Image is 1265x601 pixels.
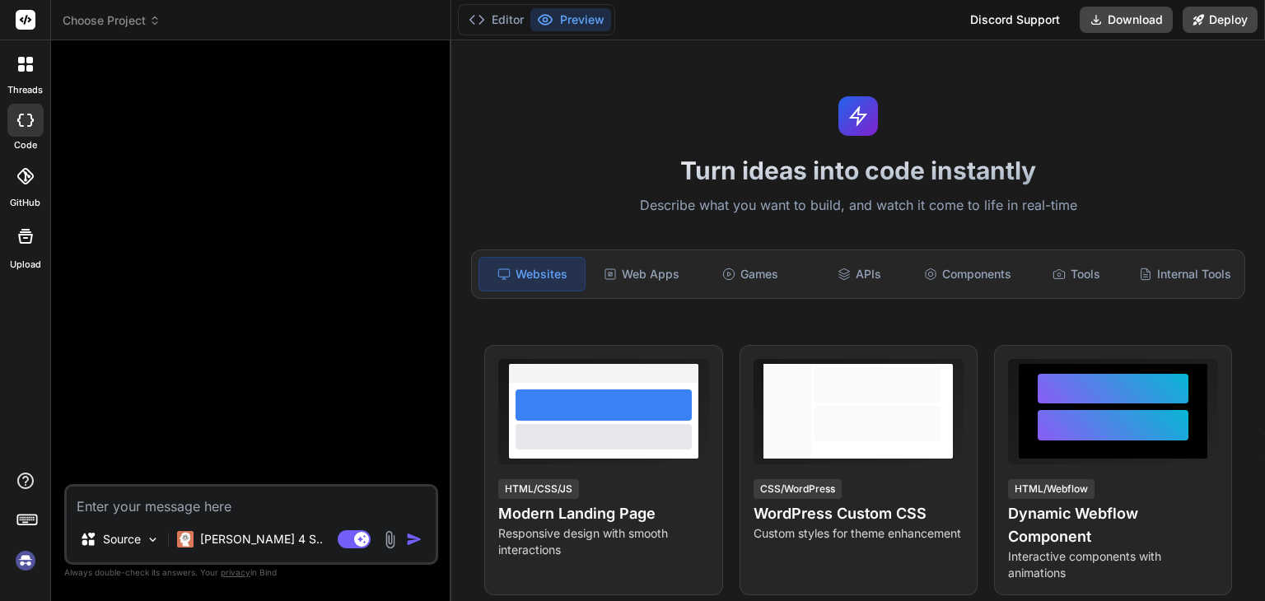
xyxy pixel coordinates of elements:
[461,156,1255,185] h1: Turn ideas into code instantly
[1008,548,1218,581] p: Interactive components with animations
[698,257,803,291] div: Games
[1008,479,1095,499] div: HTML/Webflow
[146,533,160,547] img: Pick Models
[200,531,323,547] p: [PERSON_NAME] 4 S..
[14,138,37,152] label: code
[103,531,141,547] p: Source
[530,8,611,31] button: Preview
[806,257,912,291] div: APIs
[754,502,964,525] h4: WordPress Custom CSS
[498,502,708,525] h4: Modern Landing Page
[64,565,438,580] p: Always double-check its answers. Your in Bind
[406,531,422,547] img: icon
[1080,7,1173,33] button: Download
[462,8,530,31] button: Editor
[1024,257,1129,291] div: Tools
[461,195,1255,217] p: Describe what you want to build, and watch it come to life in real-time
[10,258,41,272] label: Upload
[1183,7,1258,33] button: Deploy
[1132,257,1238,291] div: Internal Tools
[7,83,43,97] label: threads
[221,567,250,577] span: privacy
[915,257,1020,291] div: Components
[754,525,964,542] p: Custom styles for theme enhancement
[478,257,586,291] div: Websites
[380,530,399,549] img: attachment
[960,7,1070,33] div: Discord Support
[12,547,40,575] img: signin
[498,479,579,499] div: HTML/CSS/JS
[10,196,40,210] label: GitHub
[754,479,842,499] div: CSS/WordPress
[1008,502,1218,548] h4: Dynamic Webflow Component
[177,531,194,547] img: Claude 4 Sonnet
[589,257,694,291] div: Web Apps
[63,12,161,29] span: Choose Project
[498,525,708,558] p: Responsive design with smooth interactions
